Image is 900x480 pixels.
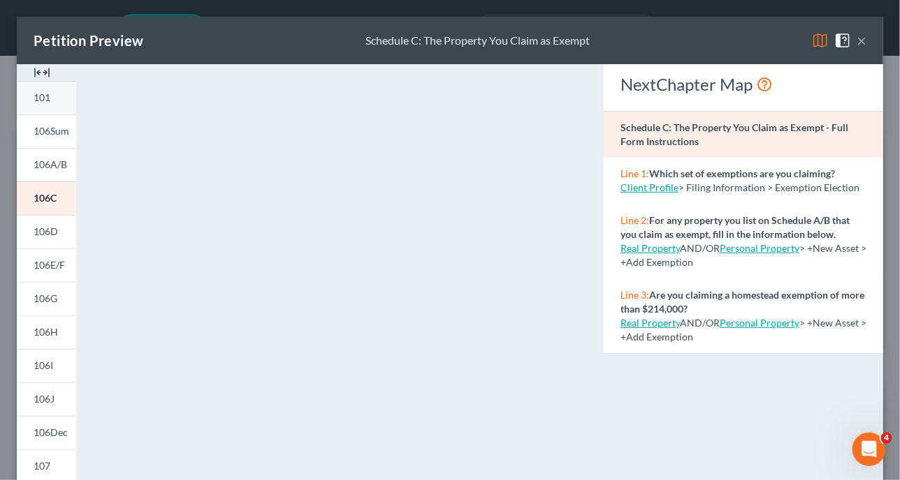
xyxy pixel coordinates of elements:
span: 106E/F [34,259,65,271]
span: Line 3: [620,289,649,301]
span: 106J [34,393,55,405]
a: 106Sum [17,114,76,148]
strong: Schedule C: The Property You Claim as Exempt - Full Form Instructions [620,121,848,147]
span: 106H [34,326,58,338]
span: 4 [881,433,892,444]
a: 106Dec [17,416,76,449]
div: Petition Preview [34,31,143,50]
a: Real Property [620,242,680,254]
a: 106I [17,349,76,382]
a: Client Profile [620,181,678,193]
strong: Are you claiming a homestead exemption of more than $214,000? [620,289,864,315]
a: 101 [17,81,76,114]
a: 106E/F [17,248,76,282]
span: > Filing Information > Exemption Election [678,181,859,193]
div: Schedule C: The Property You Claim as Exempt [365,33,590,49]
a: 106C [17,181,76,215]
span: 106G [34,292,57,304]
span: 106C [34,192,57,204]
span: 107 [34,460,50,472]
span: 106D [34,225,58,237]
a: 106A/B [17,148,76,181]
span: > +New Asset > +Add Exemption [620,317,866,343]
button: × [857,32,866,49]
a: 106J [17,382,76,416]
a: 106G [17,282,76,315]
a: 106D [17,215,76,248]
span: Line 1: [620,167,649,179]
div: NextChapter Map [620,73,866,96]
a: Real Property [620,317,680,329]
span: 101 [34,91,50,103]
span: 106Dec [34,426,68,438]
span: > +New Asset > +Add Exemption [620,242,866,268]
iframe: Intercom live chat [852,433,886,466]
span: 106I [34,359,53,371]
span: AND/OR [620,317,720,329]
span: 106Sum [34,125,69,137]
a: Personal Property [720,317,799,329]
span: AND/OR [620,242,720,254]
a: 106H [17,315,76,349]
span: Line 2: [620,214,649,226]
span: 106A/B [34,158,67,170]
img: expand-e0f6d898513216a626fdd78e52531dac95497ffd26381d4c15ee2fc46db09dca.svg [34,64,50,81]
img: map-eea8200ae884c6f1103ae1953ef3d486a96c86aabb227e865a55264e3737af1f.svg [812,32,829,49]
strong: Which set of exemptions are you claiming? [649,167,835,179]
a: Personal Property [720,242,799,254]
img: help-close-5ba153eb36485ed6c1ea00a893f15db1cb9b99d6cae46e1a8edb6c62d00a1a76.svg [834,32,851,49]
strong: For any property you list on Schedule A/B that you claim as exempt, fill in the information below. [620,214,850,240]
